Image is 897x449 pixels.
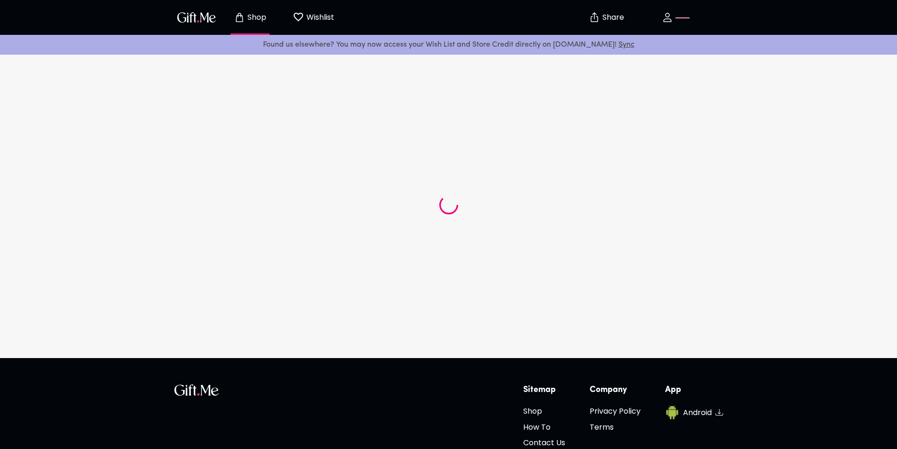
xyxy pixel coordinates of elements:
a: Sync [618,41,634,49]
img: GiftMe Logo [175,10,218,24]
img: Android [665,405,679,419]
h6: App [665,384,723,396]
a: AndroidAndroid [665,405,723,419]
h6: How To [523,421,565,433]
p: Found us elsewhere? You may now access your Wish List and Store Credit directly on [DOMAIN_NAME]! [8,39,889,51]
h6: Company [590,384,641,396]
img: secure [589,12,600,23]
h6: Terms [590,421,641,433]
h6: Android [683,407,712,418]
p: Wishlist [304,11,334,24]
button: Wishlist page [288,2,339,33]
button: GiftMe Logo [174,12,219,23]
h6: Shop [523,405,565,417]
button: Share [590,1,623,34]
h6: Sitemap [523,384,565,396]
img: GiftMe Logo [174,384,219,396]
p: Shop [245,14,266,22]
h6: Privacy Policy [590,405,641,417]
p: Share [600,14,624,22]
button: Store page [224,2,276,33]
h6: Contact Us [523,437,565,449]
